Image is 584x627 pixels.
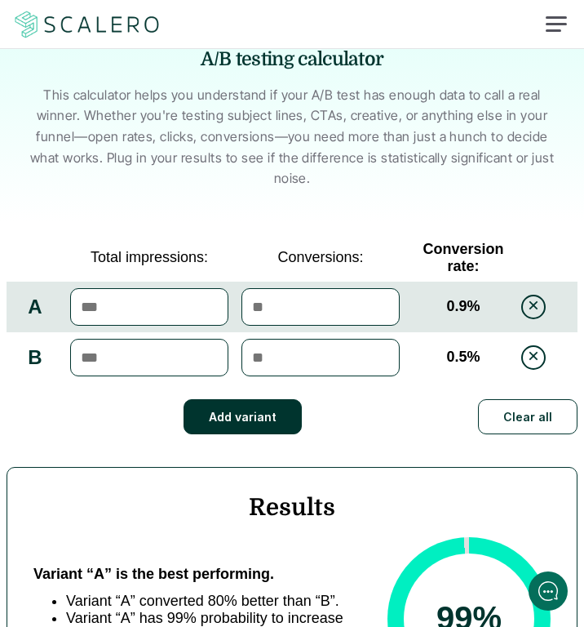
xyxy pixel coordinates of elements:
p: This calculator helps you understand if your A/B test has enough data to call a real winner. Whet... [27,85,557,189]
iframe: gist-messenger-bubble-iframe [529,571,568,611]
button: New conversation [25,216,301,249]
span: Variant “A” is the best performing. [33,566,274,582]
td: B [7,332,64,383]
button: Clear all [478,399,577,434]
td: Total impressions: [64,234,235,282]
span: New conversation [105,226,196,239]
td: Conversions: [235,234,406,282]
td: Conversion rate: [406,234,520,282]
h2: Let us know if we can help with lifecycle marketing. [24,109,302,187]
img: Scalero company logotype [12,9,162,40]
span: We run on Gist [136,522,206,532]
h4: Results [33,494,551,521]
h1: Hi! Welcome to [GEOGRAPHIC_DATA]. [24,79,302,105]
a: Scalero company logotype [12,10,162,39]
button: Add variant [184,399,302,434]
td: A [7,282,64,332]
td: 0.9 % [406,282,520,332]
td: 0.5 % [406,332,520,383]
h1: A/B testing calculator [47,47,537,73]
span: Variant “A” converted 80% better than “B”. [66,593,339,609]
